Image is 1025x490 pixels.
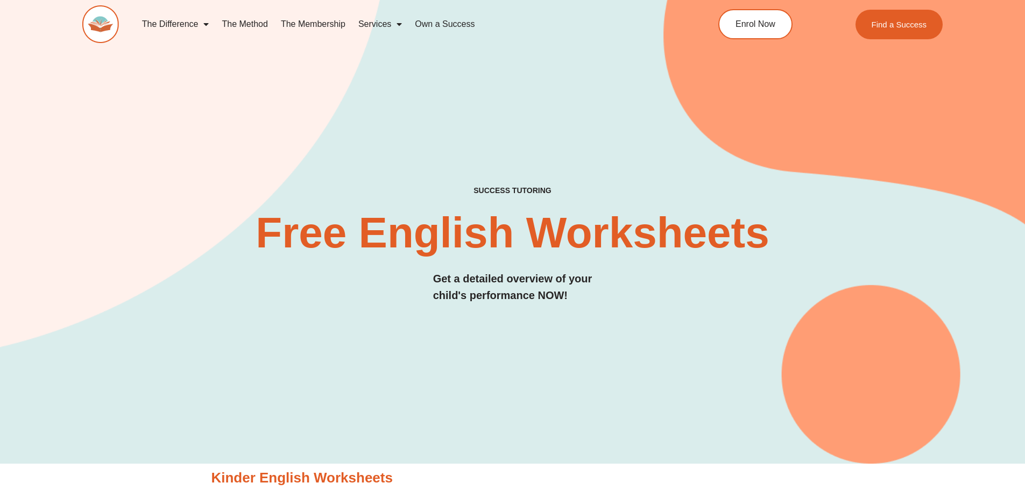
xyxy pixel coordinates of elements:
a: Services [352,12,408,37]
h3: Kinder English Worksheets [211,469,814,487]
nav: Menu [136,12,669,37]
h4: SUCCESS TUTORING​ [385,186,640,195]
a: Enrol Now [718,9,793,39]
a: The Difference [136,12,216,37]
a: Own a Success [408,12,481,37]
span: Enrol Now [736,20,775,29]
a: The Method [215,12,274,37]
span: Find a Success [872,20,927,29]
h2: Free English Worksheets​ [229,211,797,254]
a: The Membership [274,12,352,37]
h3: Get a detailed overview of your child's performance NOW! [433,271,592,304]
a: Find a Success [856,10,943,39]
